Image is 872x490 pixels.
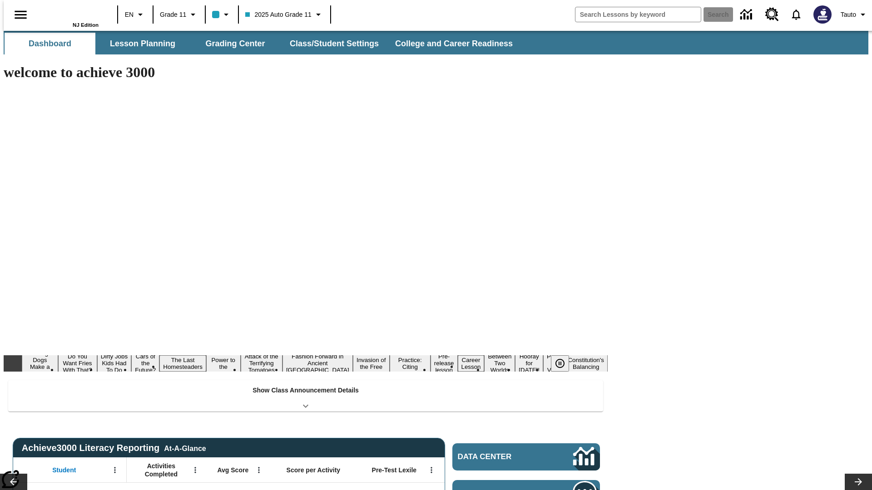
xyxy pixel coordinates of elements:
button: Slide 1 Diving Dogs Make a Splash [22,348,58,378]
span: Achieve3000 Literacy Reporting [22,443,206,453]
a: Notifications [784,3,808,26]
button: Slide 6 Solar Power to the People [206,348,241,378]
input: search field [575,7,701,22]
button: Slide 7 Attack of the Terrifying Tomatoes [241,352,282,375]
button: Slide 8 Fashion Forward in Ancient Rome [282,352,353,375]
button: Open Menu [252,463,266,477]
div: At-A-Glance [164,443,206,453]
button: Dashboard [5,33,95,54]
div: Pause [551,355,578,372]
button: Pause [551,355,569,372]
button: Slide 14 Hooray for Constitution Day! [515,352,543,375]
span: NJ Edition [73,22,99,28]
button: Lesson carousel, Next [845,474,872,490]
button: Language: EN, Select a language [121,6,150,23]
button: Open side menu [7,1,34,28]
button: Slide 5 The Last Homesteaders [159,355,206,372]
span: Avg Score [217,466,248,474]
button: Slide 15 Point of View [543,352,564,375]
span: EN [125,10,134,20]
h1: welcome to achieve 3000 [4,64,608,81]
span: Activities Completed [131,462,191,478]
span: Student [52,466,76,474]
button: Slide 16 The Constitution's Balancing Act [564,348,608,378]
button: Slide 13 Between Two Worlds [484,352,515,375]
p: Show Class Announcement Details [253,386,359,395]
button: College and Career Readiness [388,33,520,54]
button: Slide 12 Career Lesson [458,355,485,372]
div: SubNavbar [4,33,521,54]
button: Class/Student Settings [282,33,386,54]
button: Slide 10 Mixed Practice: Citing Evidence [390,348,431,378]
button: Open Menu [188,463,202,477]
span: Pre-Test Lexile [372,466,417,474]
button: Select a new avatar [808,3,837,26]
button: Class color is light blue. Change class color [208,6,235,23]
span: Grade 11 [160,10,186,20]
a: Data Center [452,443,600,470]
a: Home [40,4,99,22]
button: Open Menu [425,463,438,477]
span: 2025 Auto Grade 11 [245,10,311,20]
div: SubNavbar [4,31,868,54]
button: Grading Center [190,33,281,54]
span: Tauto [841,10,856,20]
img: Avatar [813,5,832,24]
button: Slide 4 Cars of the Future? [131,352,159,375]
button: Profile/Settings [837,6,872,23]
button: Open Menu [108,463,122,477]
a: Data Center [735,2,760,27]
div: Home [40,3,99,28]
div: Show Class Announcement Details [8,380,603,412]
button: Slide 11 Pre-release lesson [431,352,458,375]
button: Class: 2025 Auto Grade 11, Select your class [242,6,327,23]
button: Slide 3 Dirty Jobs Kids Had To Do [97,352,132,375]
span: Data Center [458,452,543,461]
button: Slide 9 The Invasion of the Free CD [353,348,390,378]
a: Resource Center, Will open in new tab [760,2,784,27]
span: Score per Activity [287,466,341,474]
button: Grade: Grade 11, Select a grade [156,6,202,23]
button: Slide 2 Do You Want Fries With That? [58,352,97,375]
button: Lesson Planning [97,33,188,54]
